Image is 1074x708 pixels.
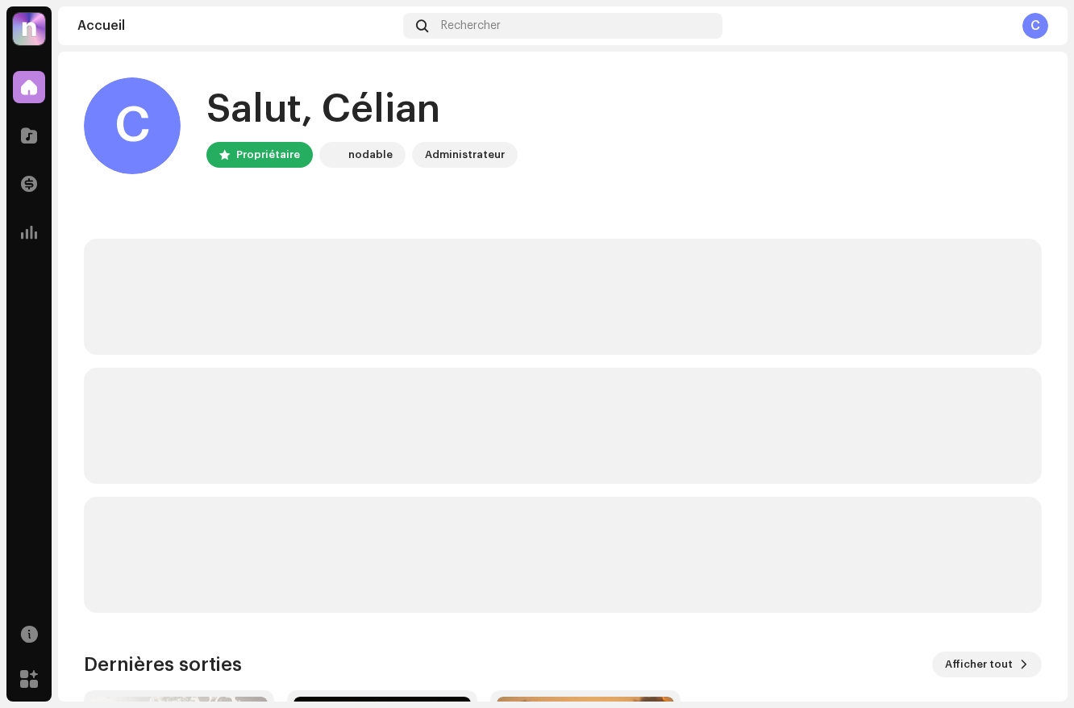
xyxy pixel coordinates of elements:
div: C [1022,13,1048,39]
span: Rechercher [441,19,501,32]
img: 39a81664-4ced-4598-a294-0293f18f6a76 [323,145,342,165]
img: 39a81664-4ced-4598-a294-0293f18f6a76 [13,13,45,45]
div: C [84,77,181,174]
div: Propriétaire [236,145,300,165]
button: Afficher tout [932,652,1042,677]
div: nodable [348,145,393,165]
h3: Dernières sorties [84,652,242,677]
span: Afficher tout [945,648,1013,681]
div: Accueil [77,19,397,32]
div: Salut, Célian [206,84,518,135]
div: Administrateur [425,145,505,165]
